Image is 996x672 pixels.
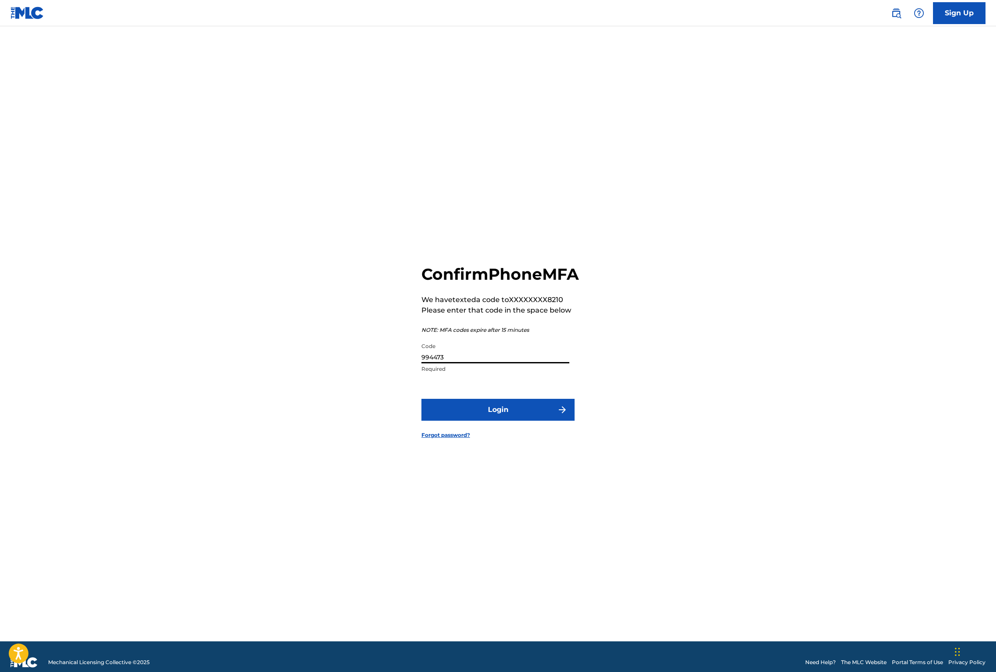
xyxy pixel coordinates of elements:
[891,8,901,18] img: search
[948,658,985,666] a: Privacy Policy
[421,326,579,334] p: NOTE: MFA codes expire after 15 minutes
[11,7,44,19] img: MLC Logo
[11,657,38,668] img: logo
[910,4,928,22] div: Help
[421,305,579,316] p: Please enter that code in the space below
[805,658,836,666] a: Need Help?
[955,639,960,665] div: Drag
[892,658,943,666] a: Portal Terms of Use
[421,295,579,305] p: We have texted a code to XXXXXXXX8210
[421,399,575,421] button: Login
[557,405,568,415] img: f7272a7cc735f4ea7f67.svg
[933,2,985,24] a: Sign Up
[421,365,569,373] p: Required
[421,431,470,439] a: Forgot password?
[952,630,996,672] iframe: Chat Widget
[841,658,887,666] a: The MLC Website
[914,8,924,18] img: help
[48,658,150,666] span: Mechanical Licensing Collective © 2025
[887,4,905,22] a: Public Search
[421,264,579,284] h2: Confirm Phone MFA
